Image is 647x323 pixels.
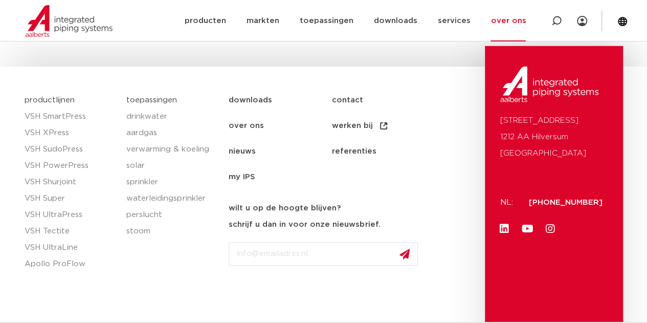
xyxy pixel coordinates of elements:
a: VSH SudoPress [25,141,117,158]
a: productlijnen [25,96,75,104]
p: NL: [500,195,517,211]
iframe: reCAPTCHA [229,274,384,314]
a: over ons [229,113,331,139]
a: referenties [331,139,434,164]
a: my IPS [229,164,331,190]
a: toepassingen [126,96,177,104]
a: solar [126,158,218,174]
a: waterleidingsprinkler [126,190,218,207]
a: VSH SmartPress [25,109,117,125]
strong: wilt u op de hoogte blijven? [229,204,341,212]
a: contact [331,88,434,113]
a: VSH Tectite [25,223,117,240]
a: Apollo ProFlow [25,256,117,272]
nav: Menu [229,88,480,190]
a: nieuws [229,139,331,164]
input: info@emailadres.nl [229,242,418,266]
p: [STREET_ADDRESS] 1212 AA Hilversum [GEOGRAPHIC_DATA] [500,113,608,162]
a: [PHONE_NUMBER] [529,199,603,206]
a: VSH XPress [25,125,117,141]
a: verwarming & koeling [126,141,218,158]
a: werken bij [331,113,434,139]
a: perslucht [126,207,218,223]
a: VSH Shurjoint [25,174,117,190]
a: VSH Super [25,190,117,207]
a: stoom [126,223,218,240]
a: downloads [229,88,331,113]
a: sprinkler [126,174,218,190]
a: aardgas [126,125,218,141]
strong: schrijf u dan in voor onze nieuwsbrief. [229,221,380,228]
a: VSH PowerPress [25,158,117,174]
a: VSH UltraPress [25,207,117,223]
img: send.svg [399,249,410,260]
a: drinkwater [126,109,218,125]
a: VSH UltraLine [25,240,117,256]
